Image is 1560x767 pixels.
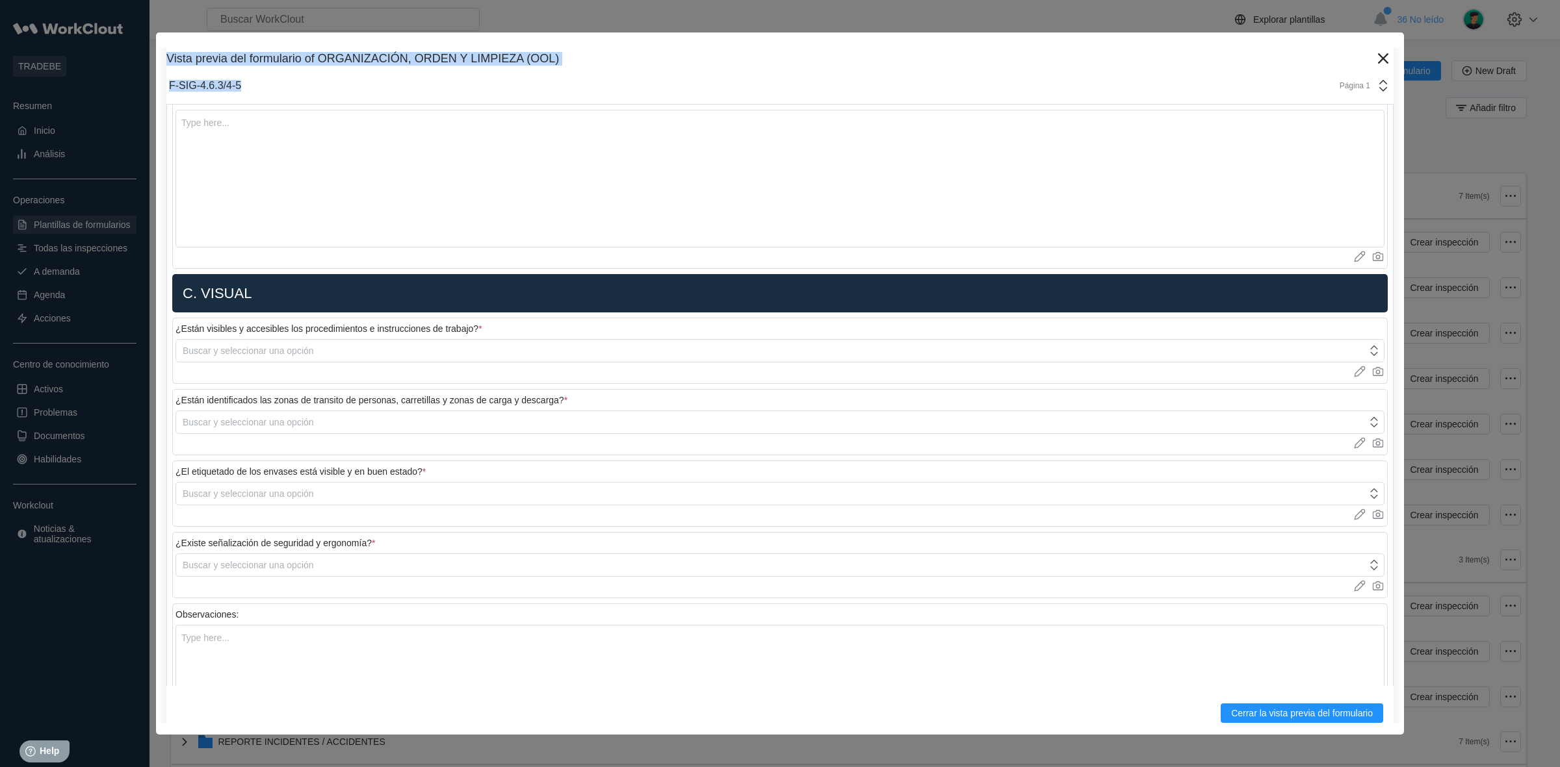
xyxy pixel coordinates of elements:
div: Buscar y seleccionar una opción [183,488,314,499]
div: Página 1 [1338,81,1370,90]
div: Buscar y seleccionar una opción [183,346,314,356]
div: Buscar y seleccionar una opción [183,560,314,570]
div: F-SIG-4.6.3/4-5 [169,80,241,92]
div: ¿Están visibles y accesibles los procedimientos e instrucciones de trabajo? [175,323,482,334]
span: Cerrar la vista previa del formulario [1231,709,1373,718]
div: Buscar y seleccionar una opción [183,417,314,427]
div: Observaciones: [175,609,239,620]
h2: C. VISUAL [177,284,1383,303]
div: ¿Existe señalización de seguridad y ergonomía? [175,538,375,548]
div: Vista previa del formulario of ORGANIZACIÓN, ORDEN Y LIMPIEZA (OOL) [166,52,1373,66]
button: Cerrar la vista previa del formulario [1221,703,1383,723]
div: ¿Están identificados las zonas de transito de personas, carretillas y zonas de carga y descarga? [175,395,567,405]
div: ¿El etiquetado de los envases está visible y en buen estado? [175,466,426,477]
